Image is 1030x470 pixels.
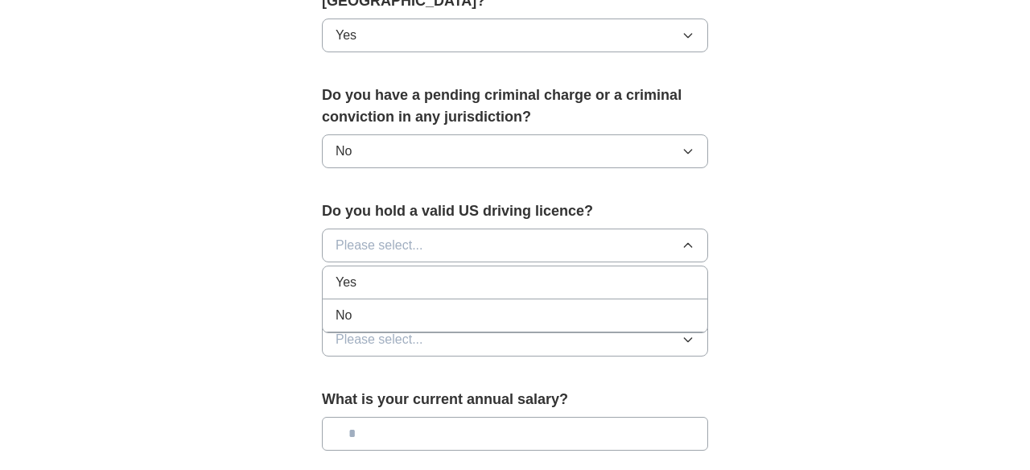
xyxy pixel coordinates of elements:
[322,229,708,262] button: Please select...
[322,389,708,410] label: What is your current annual salary?
[322,200,708,222] label: Do you hold a valid US driving licence?
[322,85,708,128] label: Do you have a pending criminal charge or a criminal conviction in any jurisdiction?
[322,134,708,168] button: No
[336,236,423,255] span: Please select...
[336,330,423,349] span: Please select...
[322,323,708,357] button: Please select...
[336,306,352,325] span: No
[322,19,708,52] button: Yes
[336,273,356,292] span: Yes
[336,142,352,161] span: No
[336,26,356,45] span: Yes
